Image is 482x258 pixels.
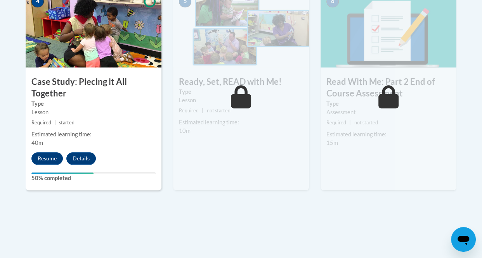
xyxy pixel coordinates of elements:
[326,139,338,146] span: 15m
[31,139,43,146] span: 40m
[326,108,451,117] div: Assessment
[31,108,156,117] div: Lesson
[179,88,303,96] label: Type
[31,152,63,165] button: Resume
[66,152,96,165] button: Details
[326,130,451,139] div: Estimated learning time:
[179,96,303,105] div: Lesson
[59,120,75,126] span: started
[349,120,351,126] span: |
[54,120,56,126] span: |
[326,100,451,108] label: Type
[31,120,51,126] span: Required
[173,76,309,88] h3: Ready, Set, READ with Me!
[31,174,156,182] label: 50% completed
[31,172,94,174] div: Your progress
[31,130,156,139] div: Estimated learning time:
[451,227,476,252] iframe: Button to launch messaging window
[354,120,378,126] span: not started
[179,127,191,134] span: 10m
[202,108,203,114] span: |
[26,76,161,100] h3: Case Study: Piecing it All Together
[321,76,456,100] h3: Read With Me: Part 2 End of Course Assessment
[326,120,346,126] span: Required
[179,108,199,114] span: Required
[206,108,230,114] span: not started
[31,100,156,108] label: Type
[179,118,303,127] div: Estimated learning time:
